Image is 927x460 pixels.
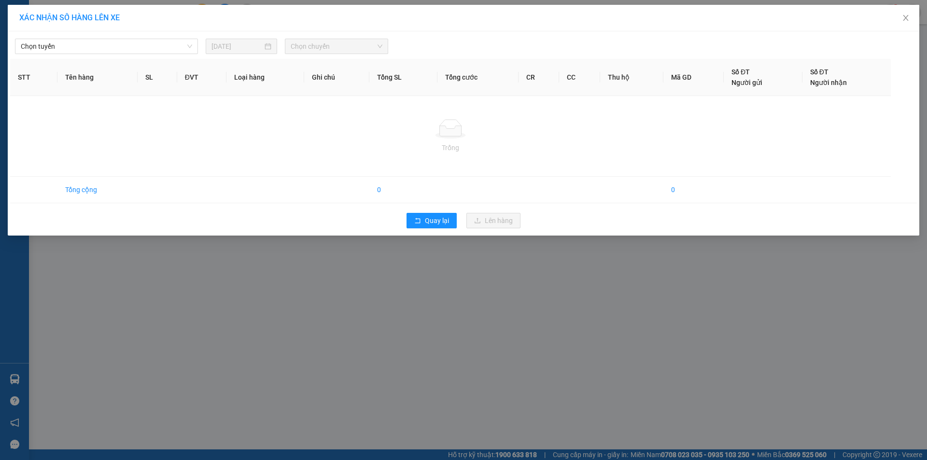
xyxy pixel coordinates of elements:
th: Tổng cước [437,59,519,96]
span: Chọn chuyến [291,39,382,54]
span: XÁC NHẬN SỐ HÀNG LÊN XE [19,13,120,22]
button: uploadLên hàng [466,213,520,228]
div: Trống [18,142,883,153]
input: 11/08/2025 [211,41,263,52]
th: Tên hàng [57,59,138,96]
span: rollback [414,217,421,225]
th: CR [519,59,560,96]
button: rollbackQuay lại [407,213,457,228]
th: STT [10,59,57,96]
div: 0399699808 [92,42,190,55]
th: Mã GD [663,59,724,96]
div: 0939901186 [8,55,85,68]
th: Thu hộ [600,59,663,96]
span: Quay lại [425,215,449,226]
div: CHỊ [PERSON_NAME] [8,31,85,55]
div: BX [PERSON_NAME] [8,8,85,31]
span: Số ĐT [731,68,750,76]
span: close [902,14,910,22]
th: ĐVT [177,59,226,96]
button: Close [892,5,919,32]
th: SL [138,59,177,96]
div: [GEOGRAPHIC_DATA] [92,8,190,30]
div: ANH VIỆT [92,30,190,42]
th: Loại hàng [226,59,304,96]
th: CC [559,59,600,96]
th: Tổng SL [369,59,437,96]
td: 0 [663,177,724,203]
span: Người nhận [810,79,847,86]
span: Người gửi [731,79,762,86]
span: QUỸ TÍN DỤNG BÀ TỨ [8,68,77,119]
span: Số ĐT [810,68,829,76]
td: Tổng cộng [57,177,138,203]
span: Chọn tuyến [21,39,192,54]
span: Gửi: [8,9,23,19]
th: Ghi chú [304,59,370,96]
td: 0 [369,177,437,203]
span: Nhận: [92,8,115,18]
